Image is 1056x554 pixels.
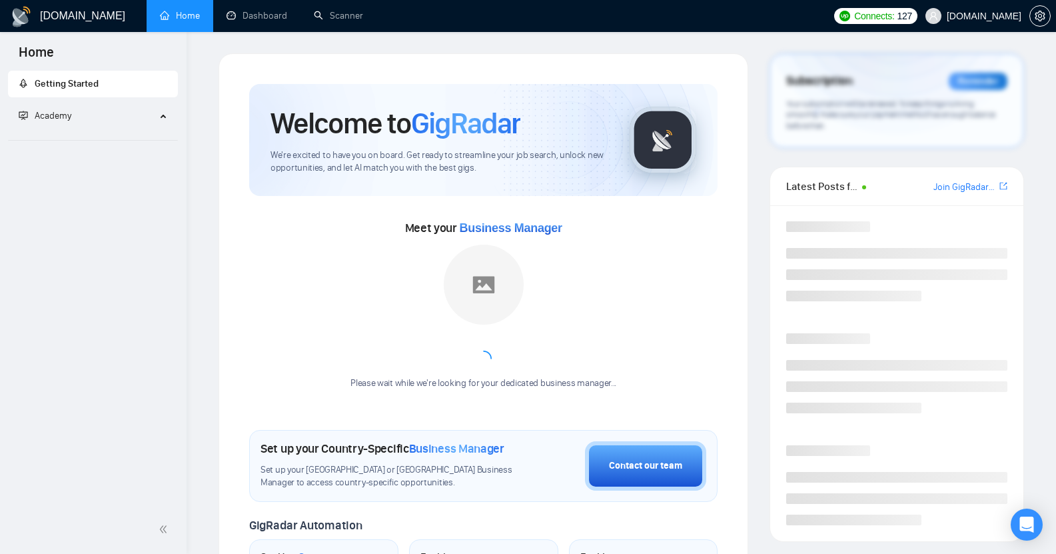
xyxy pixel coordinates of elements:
[261,464,518,489] span: Set up your [GEOGRAPHIC_DATA] or [GEOGRAPHIC_DATA] Business Manager to access country-specific op...
[1011,509,1043,541] div: Open Intercom Messenger
[444,245,524,325] img: placeholder.png
[35,110,71,121] span: Academy
[854,9,894,23] span: Connects:
[933,180,997,195] a: Join GigRadar Slack Community
[585,441,706,491] button: Contact our team
[249,518,362,533] span: GigRadar Automation
[786,178,858,195] span: Latest Posts from the GigRadar Community
[19,79,28,88] span: rocket
[999,181,1007,191] span: export
[929,11,938,21] span: user
[409,441,504,456] span: Business Manager
[897,9,912,23] span: 127
[8,43,65,71] span: Home
[999,180,1007,193] a: export
[270,149,608,175] span: We're excited to have you on board. Get ready to streamline your job search, unlock new opportuni...
[35,78,99,89] span: Getting Started
[1030,11,1050,21] span: setting
[8,135,178,143] li: Academy Homepage
[314,10,363,21] a: searchScanner
[839,11,850,21] img: upwork-logo.png
[159,523,172,536] span: double-left
[19,111,28,120] span: fund-projection-screen
[227,10,287,21] a: dashboardDashboard
[1029,5,1051,27] button: setting
[270,105,520,141] h1: Welcome to
[19,110,71,121] span: Academy
[342,377,624,390] div: Please wait while we're looking for your dedicated business manager...
[786,70,852,93] span: Subscription
[630,107,696,173] img: gigradar-logo.png
[460,221,562,235] span: Business Manager
[476,351,492,367] span: loading
[949,73,1007,90] div: Reminder
[8,71,178,97] li: Getting Started
[261,441,504,456] h1: Set up your Country-Specific
[786,99,995,131] span: Your subscription will be renewed. To keep things running smoothly, make sure your payment method...
[405,221,562,235] span: Meet your
[160,10,200,21] a: homeHome
[609,459,682,473] div: Contact our team
[1029,11,1051,21] a: setting
[11,6,32,27] img: logo
[411,105,520,141] span: GigRadar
